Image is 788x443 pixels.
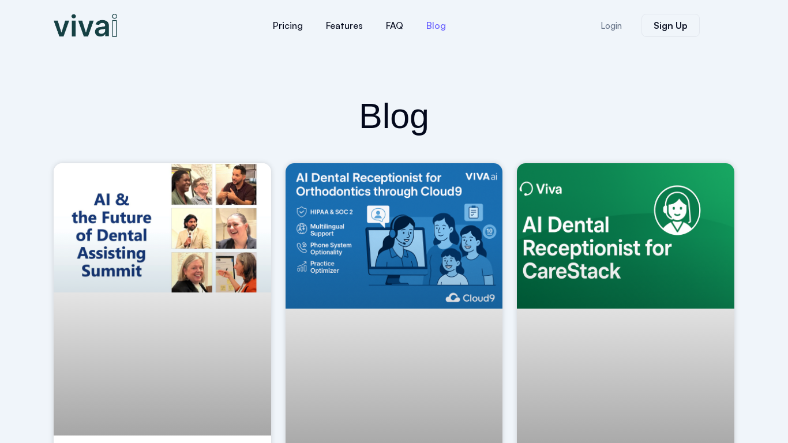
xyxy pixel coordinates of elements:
[654,21,688,30] span: Sign Up
[54,93,734,139] h2: Blog
[192,12,527,39] nav: Menu
[374,12,415,39] a: FAQ
[261,12,314,39] a: Pricing
[601,21,622,30] span: Login
[587,14,636,37] a: Login
[641,14,700,37] a: Sign Up
[314,12,374,39] a: Features
[415,12,457,39] a: Blog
